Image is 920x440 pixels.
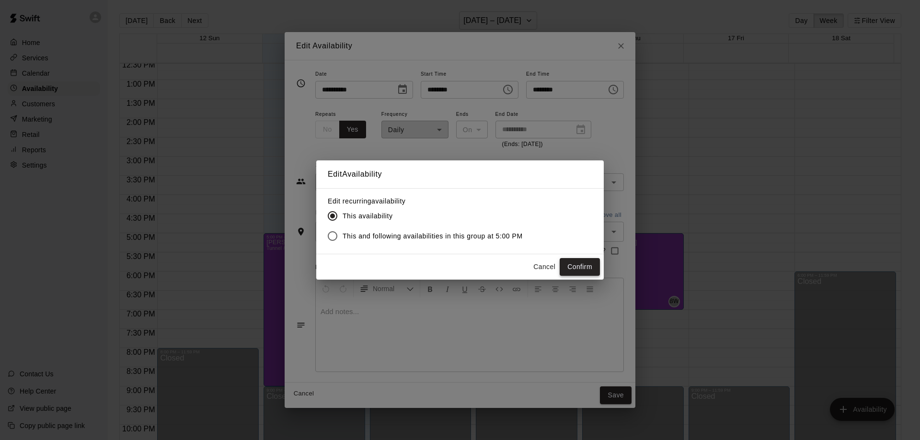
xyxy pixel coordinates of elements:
span: This and following availabilities in this group at 5:00 PM [343,231,523,241]
button: Cancel [529,258,560,276]
label: Edit recurring availability [328,196,530,206]
h2: Edit Availability [316,160,604,188]
button: Confirm [560,258,600,276]
span: This availability [343,211,392,221]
